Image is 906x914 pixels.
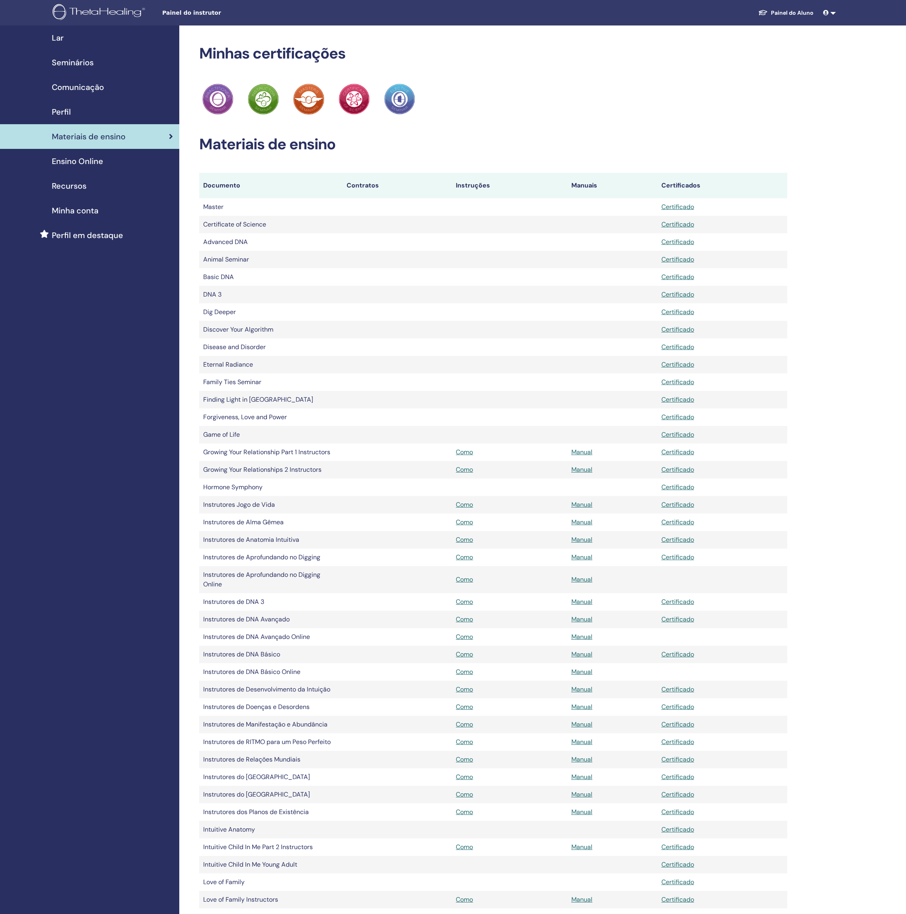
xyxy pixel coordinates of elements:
[456,448,473,456] a: Como
[456,808,473,816] a: Como
[661,378,694,386] a: Certificado
[571,633,592,641] a: Manual
[661,895,694,904] a: Certificado
[661,290,694,299] a: Certificado
[456,738,473,746] a: Como
[661,773,694,781] a: Certificado
[456,553,473,561] a: Como
[456,535,473,544] a: Como
[571,615,592,623] a: Manual
[571,773,592,781] a: Manual
[661,360,694,369] a: Certificado
[456,843,473,851] a: Como
[339,84,370,115] img: Practitioner
[661,343,694,351] a: Certificado
[199,426,343,443] td: Game of Life
[199,356,343,373] td: Eternal Radiance
[52,131,126,143] span: Materiais de ensino
[199,135,787,154] h2: Materiais de ensino
[456,755,473,764] a: Como
[452,173,567,198] th: Instruções
[571,685,592,693] a: Manual
[199,838,343,856] td: Intuitive Child In Me Part 2 Instructors
[199,593,343,611] td: Instrutores de DNA 3
[52,155,103,167] span: Ensino Online
[199,233,343,251] td: Advanced DNA
[199,716,343,733] td: Instrutores de Manifestação e Abundância
[199,514,343,531] td: Instrutores de Alma Gêmea
[661,738,694,746] a: Certificado
[52,106,71,118] span: Perfil
[661,843,694,851] a: Certificado
[456,465,473,474] a: Como
[456,518,473,526] a: Como
[571,895,592,904] a: Manual
[52,32,64,44] span: Lar
[199,478,343,496] td: Hormone Symphony
[199,173,343,198] th: Documento
[661,615,694,623] a: Certificado
[661,808,694,816] a: Certificado
[571,738,592,746] a: Manual
[199,496,343,514] td: Instrutores Jogo de Vida
[456,575,473,584] a: Como
[571,448,592,456] a: Manual
[571,808,592,816] a: Manual
[199,628,343,646] td: Instrutores de DNA Avançado Online
[661,703,694,711] a: Certificado
[199,338,343,356] td: Disease and Disorder
[571,703,592,711] a: Manual
[456,773,473,781] a: Como
[199,663,343,681] td: Instrutores de DNA Básico Online
[199,873,343,891] td: Love of Family
[571,575,592,584] a: Manual
[199,216,343,233] td: Certificate of Science
[199,531,343,549] td: Instrutores de Anatomia Intuitiva
[199,856,343,873] td: Intuitive Child In Me Young Adult
[199,198,343,216] td: Master
[571,790,592,799] a: Manual
[657,173,787,198] th: Certificados
[199,321,343,338] td: Discover Your Algorithm
[571,755,592,764] a: Manual
[661,790,694,799] a: Certificado
[661,720,694,728] a: Certificado
[52,180,86,192] span: Recursos
[199,611,343,628] td: Instrutores de DNA Avançado
[343,173,452,198] th: Contratos
[661,860,694,869] a: Certificado
[571,598,592,606] a: Manual
[661,238,694,246] a: Certificado
[571,843,592,851] a: Manual
[52,57,94,68] span: Seminários
[661,465,694,474] a: Certificado
[199,443,343,461] td: Growing Your Relationship Part 1 Instructors
[661,325,694,334] a: Certificado
[293,84,324,115] img: Practitioner
[758,9,768,16] img: graduation-cap-white.svg
[661,203,694,211] a: Certificado
[456,895,473,904] a: Como
[661,395,694,404] a: Certificado
[52,205,98,217] span: Minha conta
[199,461,343,478] td: Growing Your Relationships 2 Instructors
[661,518,694,526] a: Certificado
[456,668,473,676] a: Como
[661,255,694,264] a: Certificado
[199,268,343,286] td: Basic DNA
[52,229,123,241] span: Perfil em destaque
[199,391,343,408] td: Finding Light in [GEOGRAPHIC_DATA]
[199,286,343,303] td: DNA 3
[199,733,343,751] td: Instrutores de RITMO para um Peso Perfeito
[456,650,473,658] a: Como
[571,465,592,474] a: Manual
[248,84,279,115] img: Practitioner
[199,408,343,426] td: Forgiveness, Love and Power
[456,615,473,623] a: Como
[52,81,104,93] span: Comunicação
[571,650,592,658] a: Manual
[571,518,592,526] a: Manual
[456,790,473,799] a: Como
[199,566,343,593] td: Instrutores de Aprofundando no Digging Online
[661,308,694,316] a: Certificado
